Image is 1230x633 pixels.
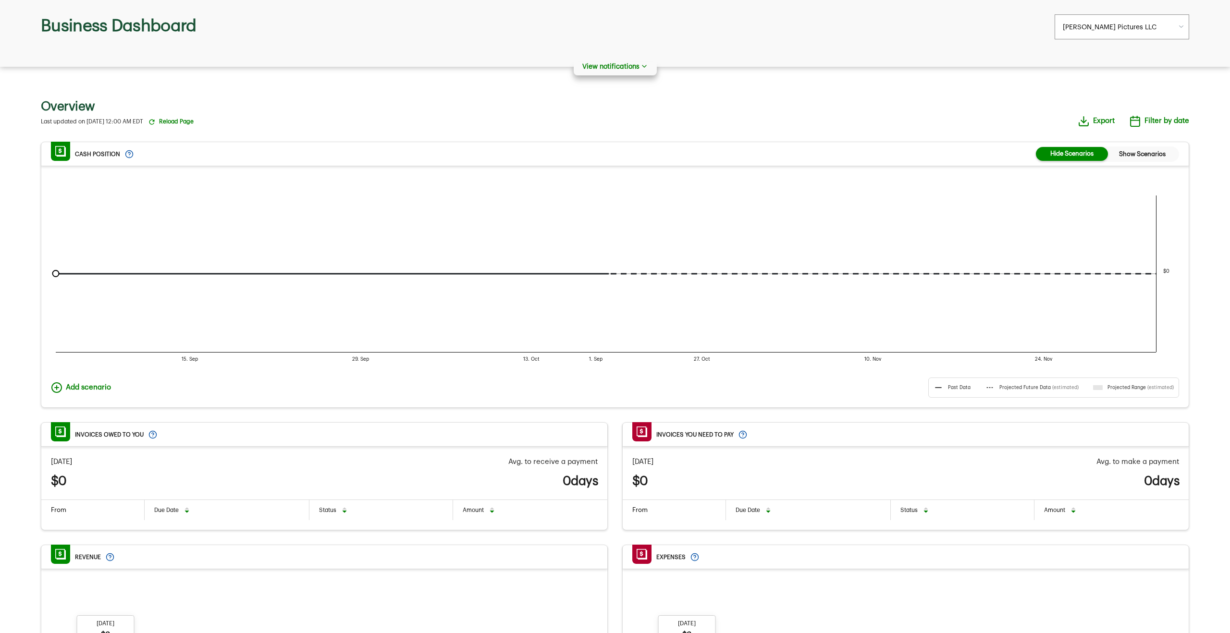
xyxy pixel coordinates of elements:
[736,507,772,513] div: Due Date
[508,456,598,468] span: Avg. to receive a payment
[51,382,111,393] div: Add scenario
[1043,144,1097,165] span: Hide Scenarios
[41,499,607,520] table: Invoices owed to you
[125,150,134,158] button: view tooltip for businessoverview
[182,357,198,362] text: 15. Sep
[656,554,686,560] span: Expenses
[41,98,1189,115] h2: Overview
[736,507,772,513] button: Due Date Sort state icon
[41,118,143,125] span: Last updated on [DATE] 12:00 AM EDT
[51,456,72,468] span: [DATE]
[632,456,653,468] span: [DATE]
[154,507,190,513] div: Due Date
[341,507,348,513] img: Sort state icon
[41,14,1055,39] h1: Business Dashboard
[1129,115,1189,127] div: Filter by date
[1096,456,1179,468] span: Avg. to make a payment
[523,357,540,362] text: 13. Oct
[1147,385,1174,390] span: (estimated)
[51,506,66,514] button: From
[1035,357,1053,362] text: 24. Nov
[148,118,194,125] button: Reload Page
[51,176,1179,368] svg: Interactive chart
[1044,507,1077,513] div: Amount
[319,507,348,513] button: Status Sort state icon
[1113,144,1171,165] span: Show Scenarios
[463,507,495,513] button: Amount Sort state icon
[934,383,971,392] span: Past Data
[1163,268,1169,274] text: $0
[148,118,194,126] div: Reload Page
[1078,115,1115,127] button: Export
[864,357,882,362] text: 10. Nov
[51,377,111,398] button: Add scenario
[985,383,1079,392] span: Projected Future Data
[656,431,734,438] span: Invoices you need to pay
[1093,383,1174,392] span: Projected Range
[352,357,369,362] text: 29. Sep
[51,176,1179,368] div: historical cash position and forecast chart. Highcharts interactive chart.
[582,62,648,71] button: View notifications
[184,507,190,513] img: Sort state icon
[508,473,598,490] span: 0 days
[694,357,710,362] text: 27. Oct
[463,507,495,513] div: Amount
[106,553,114,561] button: view tooltip for revenue
[75,431,144,438] span: Invoices owed to you
[75,554,101,560] span: Revenue
[922,507,929,513] img: Sort state icon
[75,151,120,158] span: Cash Position
[1044,507,1077,513] button: Amount Sort state icon
[154,507,190,513] button: Due Date Sort state icon
[1129,115,1189,127] button: filter by date
[51,269,1157,278] g: past and future line, series 1 of 4. Line with 92 data points. line series for past and future data
[1052,385,1079,390] span: (estimated)
[900,507,929,513] div: Status
[632,473,653,490] span: $0
[738,430,747,439] button: view tooltip for moneyiowe
[51,473,72,490] span: $0
[1050,149,1094,158] span: Hide Scenarios
[41,98,1189,127] section: cash position overview
[900,507,929,513] button: Status Sort state icon
[1096,473,1179,490] span: 0 days
[690,553,699,561] button: view tooltip for expenses
[319,507,348,513] div: Status
[765,507,772,513] img: Sort state icon
[1070,507,1077,513] img: Sort state icon
[589,357,603,362] text: 1. Sep
[148,430,157,439] button: view tooltip for moneyowed
[41,142,1189,408] figure: cash position chart
[623,499,1189,520] table: Invoices you need to pay
[632,506,648,514] button: From
[489,507,495,513] img: Sort state icon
